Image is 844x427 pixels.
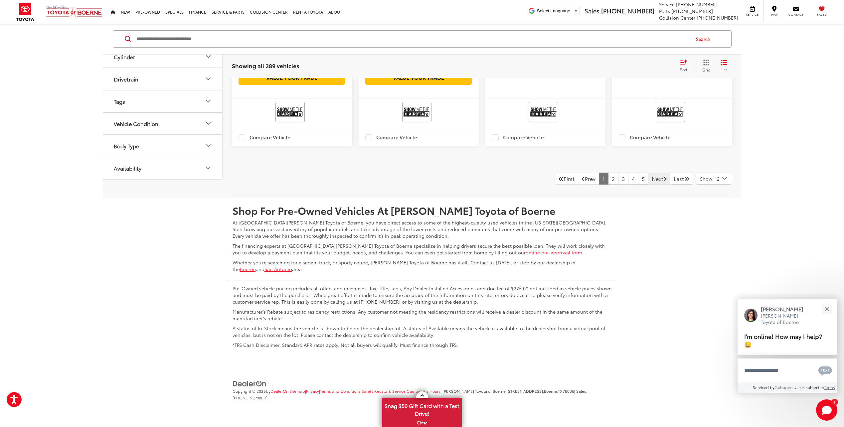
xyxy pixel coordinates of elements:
span: Boerne, [544,388,558,394]
span: | [361,388,428,394]
img: View CARFAX report [277,103,303,121]
span: Snag $50 Gift Card with a Test Drive! [383,399,461,419]
button: Select sort value [677,59,695,72]
label: Compare Vehicle [239,134,291,141]
button: Search [690,31,720,47]
button: TagsTags [103,90,223,112]
a: LastLast Page [670,173,693,185]
button: Chat with SMS [816,363,834,378]
span: | [428,388,440,394]
div: Close[PERSON_NAME][PERSON_NAME] Toyota of BoerneI'm online! How may I help? 😀Type your messageCha... [738,299,837,393]
a: First PageFirst [555,173,578,185]
button: Close [820,302,834,316]
p: *TFS Cash Disclaimer: Standard APR rates apply. Not all buyers will qualify. Must finance through... [233,342,612,348]
span: Select Language [537,8,570,13]
a: San Antonio [264,266,292,272]
img: View CARFAX report [530,103,557,121]
a: 2 [608,173,618,185]
a: Previous PagePrev [578,173,599,185]
a: Hours [429,388,440,394]
a: Sitemap [289,388,305,394]
label: Compare Vehicle [619,134,671,141]
div: Body Type [204,142,212,150]
a: Terms [824,384,835,390]
span: Service [659,1,675,8]
a: 5 [638,173,648,185]
span: | [305,388,319,394]
a: DealerOn [233,379,266,386]
a: Privacy [306,388,319,394]
textarea: Type your message [738,358,837,382]
span: ▼ [574,8,578,13]
div: Availability [204,164,212,172]
button: Grid View [695,59,716,72]
a: 4 [628,173,638,185]
span: Sales [585,6,599,15]
span: [PHONE_NUMBER] [601,6,654,15]
img: View CARFAX report [657,103,684,121]
span: Use is subject to [793,384,824,390]
button: Vehicle ConditionVehicle Condition [103,113,223,134]
a: online pre-approval form [526,249,582,256]
span: [STREET_ADDRESS], [507,388,544,394]
div: Availability [114,165,141,171]
div: Tags [114,98,125,104]
button: Body TypeBody Type [103,135,223,157]
img: View CARFAX report [404,103,430,121]
p: [PERSON_NAME] Toyota of Boerne [761,313,810,326]
a: NextNext Page [648,173,670,185]
span: 78006 [563,388,574,394]
div: Vehicle Condition [204,119,212,127]
span: | [PERSON_NAME] Toyota of Boerne [440,388,506,394]
span: | [506,388,574,394]
span: Map [767,12,781,17]
div: Body Type [114,143,139,149]
a: Gubagoo. [774,384,793,390]
h2: Shop For Pre-Owned Vehicles At [PERSON_NAME] Toyota of Boerne [233,205,612,216]
span: | [288,388,305,394]
a: DealerOn Home Page [270,388,288,394]
svg: Start Chat [816,399,837,421]
div: Tags [204,97,212,105]
a: Boerne [240,266,256,272]
p: Whether you’re searching for a sedan, truck, or sporty coupe, [PERSON_NAME] Toyota of Boerne has ... [233,259,612,272]
span: Showing all 289 vehicles [232,62,299,70]
button: Toggle Chat Window [816,399,837,421]
span: TX [558,388,563,394]
a: 1 [599,173,608,185]
div: Vehicle Condition [114,120,158,127]
p: Pre-Owned vehicle pricing includes all offers and incentives. Tax, Title, Tags, Any Dealer Instal... [233,285,612,305]
span: Collision Center [659,14,695,21]
span: Saved [814,12,829,17]
span: Contact [788,12,803,17]
span: I'm online! How may I help? 😀 [744,332,822,349]
span: 1 [834,400,835,403]
a: Terms and Conditions [320,388,361,394]
div: Drivetrain [114,76,138,82]
div: Cylinder [114,54,135,60]
span: Service [745,12,760,17]
span: List [721,67,727,72]
a: Select Language​ [537,8,578,13]
span: by [266,388,288,394]
div: Drivetrain [204,75,212,83]
span: Sort [680,67,687,72]
span: Show: 12 [700,175,720,182]
button: CylinderCylinder [103,46,223,68]
span: | [319,388,361,394]
span: Copyright © 2025 [233,388,266,394]
div: Cylinder [204,53,212,61]
img: Vic Vaughan Toyota of Boerne [46,5,102,19]
p: The financing experts at [GEOGRAPHIC_DATA][PERSON_NAME] Toyota of Boerne specialize in helping dr... [233,242,612,256]
label: Compare Vehicle [492,134,544,141]
span: [PHONE_NUMBER] [697,14,738,21]
input: Search by Make, Model, or Keyword [136,31,690,47]
p: Manufacturer’s Rebate subject to residency restrictions. Any customer not meeting the residency r... [233,308,612,322]
a: 3 [618,173,628,185]
i: Last Page [684,176,689,181]
i: Next Page [663,176,667,181]
i: First Page [558,176,564,181]
button: DrivetrainDrivetrain [103,68,223,90]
